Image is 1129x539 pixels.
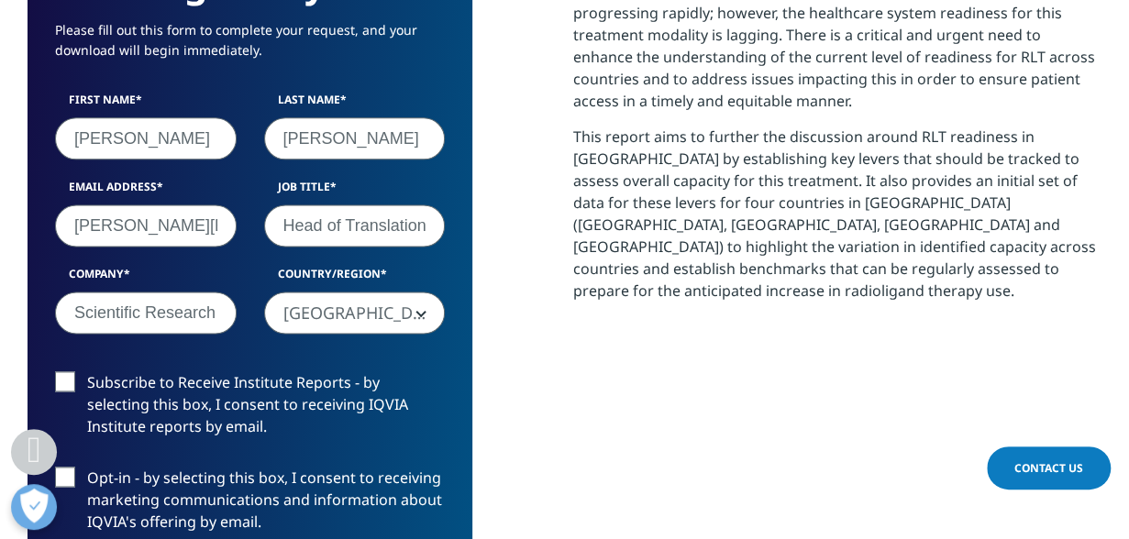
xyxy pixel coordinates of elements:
label: Country/Region [264,266,446,291]
a: Contact Us [987,446,1111,489]
label: Email Address [55,179,237,204]
label: Subscribe to Receive Institute Reports - by selecting this box, I consent to receiving IQVIA Inst... [55,371,445,447]
span: United Kingdom [265,292,445,335]
label: Company [55,266,237,291]
span: Contact Us [1014,460,1083,476]
button: Open Preferences [11,484,57,530]
p: This report aims to further the discussion around RLT readiness in [GEOGRAPHIC_DATA] by establish... [573,126,1101,315]
p: Please fill out this form to complete your request, and your download will begin immediately. [55,20,445,74]
span: United Kingdom [264,291,446,334]
label: Last Name [264,92,446,117]
label: First Name [55,92,237,117]
label: Job Title [264,179,446,204]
